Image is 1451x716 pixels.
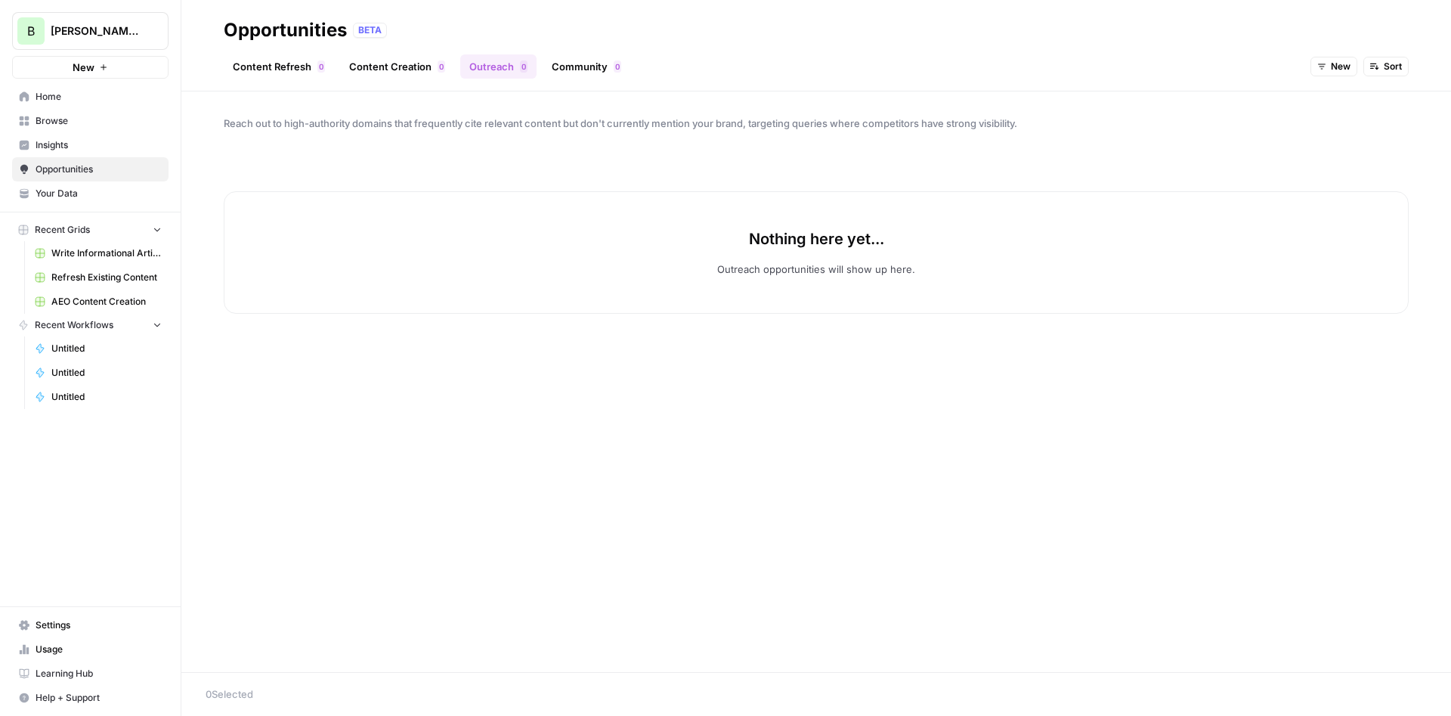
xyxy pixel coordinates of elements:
div: 0 [614,60,621,73]
div: 0 [520,60,527,73]
span: [PERSON_NAME] Financials [51,23,142,39]
div: 0 Selected [206,687,1427,702]
span: 0 [521,60,526,73]
a: Untitled [28,385,169,409]
button: Help + Support [12,686,169,710]
button: Recent Workflows [12,314,169,336]
span: Help + Support [36,691,162,705]
a: Write Informational Article (1) [28,241,169,265]
span: Settings [36,618,162,632]
span: Learning Hub [36,667,162,680]
span: Opportunities [36,163,162,176]
button: New [1310,57,1357,76]
span: Untitled [51,366,162,380]
span: Untitled [51,390,162,404]
span: Sort [1384,60,1402,73]
span: Recent Workflows [35,318,113,332]
a: Opportunities [12,157,169,181]
button: Workspace: Bennett Financials [12,12,169,50]
a: Settings [12,613,169,637]
a: Outreach0 [460,54,537,79]
span: Browse [36,114,162,128]
a: Content Creation0 [340,54,454,79]
a: Community0 [543,54,630,79]
a: Home [12,85,169,109]
a: Untitled [28,336,169,361]
p: Outreach opportunities will show up here. [717,262,915,277]
button: Sort [1363,57,1409,76]
span: New [73,60,94,75]
span: New [1331,60,1350,73]
a: Untitled [28,361,169,385]
span: Write Informational Article (1) [51,246,162,260]
span: B [27,22,35,40]
a: Learning Hub [12,662,169,686]
span: Home [36,90,162,104]
span: Your Data [36,187,162,200]
span: Insights [36,138,162,152]
div: BETA [353,23,387,38]
div: 0 [317,60,325,73]
span: Recent Grids [35,223,90,237]
span: Reach out to high-authority domains that frequently cite relevant content but don't currently men... [224,116,1409,131]
a: Your Data [12,181,169,206]
a: Insights [12,133,169,157]
div: Opportunities [224,18,347,42]
button: Recent Grids [12,219,169,241]
button: New [12,56,169,79]
p: Nothing here yet... [749,228,884,250]
span: Refresh Existing Content [51,271,162,284]
a: Content Refresh0 [224,54,334,79]
div: 0 [438,60,445,73]
span: Untitled [51,342,162,355]
span: 0 [439,60,444,73]
span: 0 [319,60,323,73]
a: Browse [12,109,169,133]
span: Usage [36,643,162,656]
a: Usage [12,637,169,662]
a: AEO Content Creation [28,290,169,314]
span: 0 [615,60,620,73]
span: AEO Content Creation [51,295,162,308]
a: Refresh Existing Content [28,265,169,290]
